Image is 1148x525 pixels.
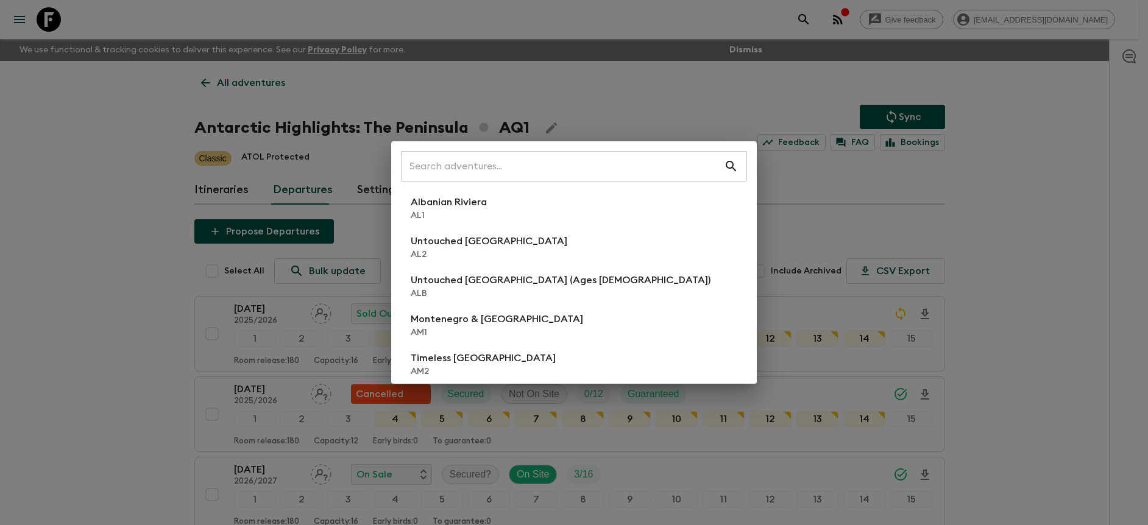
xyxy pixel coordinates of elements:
[411,326,583,339] p: AM1
[411,195,487,210] p: Albanian Riviera
[411,287,710,300] p: ALB
[411,351,556,365] p: Timeless [GEOGRAPHIC_DATA]
[411,234,567,248] p: Untouched [GEOGRAPHIC_DATA]
[411,312,583,326] p: Montenegro & [GEOGRAPHIC_DATA]
[411,273,710,287] p: Untouched [GEOGRAPHIC_DATA] (Ages [DEMOGRAPHIC_DATA])
[401,149,724,183] input: Search adventures...
[411,365,556,378] p: AM2
[411,248,567,261] p: AL2
[411,210,487,222] p: AL1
